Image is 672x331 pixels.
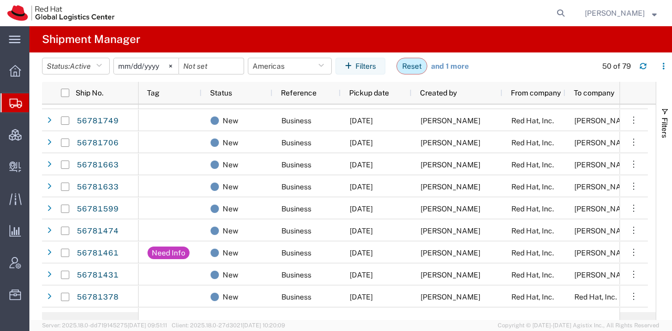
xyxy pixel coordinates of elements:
[421,138,480,147] span: Panashe GARAH
[76,135,119,152] a: 56781706
[511,249,554,257] span: Red Hat, Inc.
[574,183,634,191] span: Jarryd Novotni
[114,58,178,74] input: Not set
[42,322,167,328] span: Server: 2025.18.0-dd719145275
[223,110,238,132] span: New
[421,116,480,125] span: Panashe GARAH
[574,249,634,257] span: Diego Mateus
[350,183,373,191] span: 09/10/2025
[281,116,311,125] span: Business
[511,89,561,97] span: From company
[350,116,373,125] span: 09/10/2025
[584,7,657,19] button: [PERSON_NAME]
[350,205,373,213] span: 09/10/2025
[223,264,238,286] span: New
[243,322,285,328] span: [DATE] 10:20:09
[350,138,373,147] span: 09/10/2025
[223,132,238,154] span: New
[421,161,480,169] span: Panashe GARAH
[421,227,480,235] span: Panashe GARAH
[421,293,480,301] span: Panashe GARAH
[281,249,311,257] span: Business
[248,58,332,74] button: Americas
[42,58,110,74] button: Status:Active
[350,271,373,279] span: 09/10/2025
[210,89,232,97] span: Status
[76,179,119,196] a: 56781633
[281,205,311,213] span: Business
[574,89,614,97] span: To company
[511,138,554,147] span: Red Hat, Inc.
[574,205,634,213] span: Kathryn Bost
[396,58,427,74] button: Reset
[511,116,554,125] span: Red Hat, Inc.
[511,271,554,279] span: Red Hat, Inc.
[179,58,244,74] input: Not set
[574,227,634,235] span: Brian Doran
[602,61,631,72] div: 50 of 79
[421,271,480,279] span: Panashe GARAH
[147,89,160,97] span: Tag
[660,118,669,138] span: Filters
[172,322,285,328] span: Client: 2025.18.0-27d3021
[511,161,554,169] span: Red Hat, Inc.
[76,311,119,328] a: 56781324
[281,161,311,169] span: Business
[281,271,311,279] span: Business
[420,89,457,97] span: Created by
[511,227,554,235] span: Red Hat, Inc.
[350,161,373,169] span: 09/10/2025
[574,138,634,147] span: Thomas Hall
[281,293,311,301] span: Business
[76,113,119,130] a: 56781749
[350,249,373,257] span: 09/10/2025
[42,26,140,52] h4: Shipment Manager
[76,223,119,240] a: 56781474
[349,89,389,97] span: Pickup date
[7,5,114,21] img: logo
[574,116,634,125] span: Lily Hsu
[70,62,91,70] span: Active
[421,205,480,213] span: Panashe GARAH
[431,61,469,72] a: and 1 more
[223,154,238,176] span: New
[223,242,238,264] span: New
[223,176,238,198] span: New
[76,89,103,97] span: Ship No.
[511,183,554,191] span: Red Hat, Inc.
[128,322,167,328] span: [DATE] 09:51:11
[76,201,119,218] a: 56781599
[76,245,119,262] a: 56781461
[76,157,119,174] a: 56781663
[574,271,634,279] span: Angelo Souza
[281,183,311,191] span: Business
[76,289,119,306] a: 56781378
[223,220,238,242] span: New
[281,227,311,235] span: Business
[574,293,617,301] span: Red Hat, Inc.
[421,183,480,191] span: Panashe GARAH
[574,161,634,169] span: Daniel Rodowicz
[223,286,238,308] span: New
[335,58,385,74] button: Filters
[350,227,373,235] span: 09/10/2025
[498,321,659,330] span: Copyright © [DATE]-[DATE] Agistix Inc., All Rights Reserved
[585,7,645,19] span: Kirk Newcross
[350,293,373,301] span: 09/10/2025
[421,249,480,257] span: Sarah Wall
[76,267,119,284] a: 56781431
[281,89,317,97] span: Reference
[152,247,185,259] div: Need Info
[223,308,238,330] span: New
[511,293,554,301] span: Red Hat, Inc.
[223,198,238,220] span: New
[281,138,311,147] span: Business
[511,205,554,213] span: Red Hat, Inc.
